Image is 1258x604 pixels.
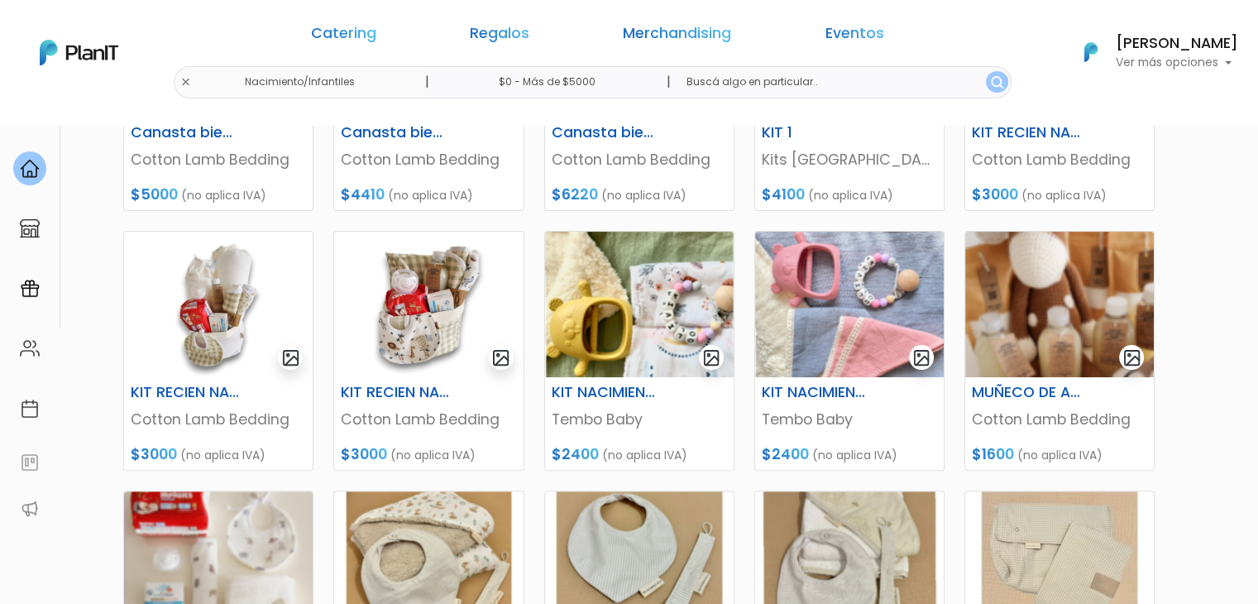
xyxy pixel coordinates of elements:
a: Eventos [825,26,883,46]
a: Merchandising [623,26,731,46]
img: home-e721727adea9d79c4d83392d1f703f7f8bce08238fde08b1acbfd93340b81755.svg [20,159,40,179]
div: PLAN IT Ya probaste PlanitGO? Vas a poder automatizarlas acciones de todo el año. Escribinos para... [43,116,291,220]
span: (no aplica IVA) [602,447,687,463]
span: (no aplica IVA) [1017,447,1103,463]
i: keyboard_arrow_down [256,126,281,151]
h6: [PERSON_NAME] [1116,36,1238,51]
img: PlanIt Logo [40,40,118,65]
img: thumb_Captura_de_pantalla_2025-09-02_171627.png [755,232,944,377]
h6: KIT 1 [752,124,883,141]
h6: Canasta bienvenida 1) [331,124,462,141]
img: close-6986928ebcb1d6c9903e3b54e860dbc4d054630f23adef3a32610726dff6a82b.svg [180,77,191,88]
p: Cotton Lamb Bedding [341,149,516,170]
img: gallery-light [912,348,931,367]
img: PlanIt Logo [1073,34,1109,70]
img: feedback-78b5a0c8f98aac82b08bfc38622c3050aee476f2c9584af64705fc4e61158814.svg [20,453,40,472]
h6: Canasta bienvenida 3) [542,124,672,141]
a: gallery-light KIT NACIMIENTO Tembo Baby $2400 (no aplica IVA) [544,231,734,471]
img: gallery-light [281,348,300,367]
p: Ya probaste PlanitGO? Vas a poder automatizarlas acciones de todo el año. Escribinos para saber más! [58,152,276,207]
img: thumb_2000___2000-Photoroom_-_2025-04-14T133005.886.png [124,232,313,377]
button: PlanIt Logo [PERSON_NAME] Ver más opciones [1063,31,1238,74]
h6: KIT NACIMIENTO [542,384,672,401]
p: | [666,72,670,92]
img: search_button-432b6d5273f82d61273b3651a40e1bd1b912527efae98b1b7a1b2c0702e16a8d.svg [991,76,1003,89]
img: thumb_Captura_de_pantalla_2025-09-02_170641.png [545,232,734,377]
img: thumb_Captura_de_pantalla_2025-05-09_130939.png [965,232,1154,377]
p: Ver más opciones [1116,57,1238,69]
span: $1600 [972,444,1014,464]
h6: MUÑECO DE APEGO [962,384,1093,401]
p: Kits [GEOGRAPHIC_DATA] [762,149,937,170]
p: Tembo Baby [552,409,727,430]
h6: KIT RECIEN NACIDO 3 [331,384,462,401]
a: Regalos [470,26,529,46]
h6: KIT RECIEN NACIDO 2 [121,384,251,401]
span: (no aplica IVA) [388,187,473,204]
img: thumb_2000___2000-Photoroom_-_2025-04-14T132815.074.png [334,232,523,377]
p: Cotton Lamb Bedding [972,409,1147,430]
p: Cotton Lamb Bedding [972,149,1147,170]
h6: Canasta bienvenida 2) [121,124,251,141]
a: gallery-light KIT RECIEN NACIDO 2 Cotton Lamb Bedding $3000 (no aplica IVA) [123,231,313,471]
p: Tembo Baby [762,409,937,430]
span: $4100 [762,185,805,204]
h6: KIT RECIEN NACIDO [962,124,1093,141]
img: campaigns-02234683943229c281be62815700db0a1741e53638e28bf9629b52c665b00959.svg [20,279,40,299]
span: $3000 [341,444,387,464]
img: user_04fe99587a33b9844688ac17b531be2b.png [133,99,166,132]
p: Cotton Lamb Bedding [131,409,306,430]
span: (no aplica IVA) [390,447,476,463]
p: | [424,72,428,92]
i: send [281,248,314,268]
a: gallery-light KIT RECIEN NACIDO 3 Cotton Lamb Bedding $3000 (no aplica IVA) [333,231,524,471]
span: (no aplica IVA) [808,187,893,204]
img: partners-52edf745621dab592f3b2c58e3bca9d71375a7ef29c3b500c9f145b62cc070d4.svg [20,499,40,519]
img: gallery-light [491,348,510,367]
img: gallery-light [1122,348,1141,367]
img: gallery-light [702,348,721,367]
span: $3000 [972,185,1018,204]
img: user_d58e13f531133c46cb30575f4d864daf.jpeg [150,83,183,116]
a: gallery-light KIT NACIMIENTO 2 Tembo Baby $2400 (no aplica IVA) [754,231,945,471]
div: J [43,99,291,132]
img: marketplace-4ceaa7011d94191e9ded77b95e3339b90024bf715f7c57f8cf31f2d8c509eaba.svg [20,218,40,238]
p: Cotton Lamb Bedding [341,409,516,430]
img: calendar-87d922413cdce8b2cf7b7f5f62616a5cf9e4887200fb71536465627b3292af00.svg [20,399,40,419]
input: Buscá algo en particular.. [672,66,1011,98]
a: gallery-light MUÑECO DE APEGO Cotton Lamb Bedding $1600 (no aplica IVA) [964,231,1155,471]
span: $3000 [131,444,177,464]
span: $5000 [131,185,178,204]
p: Cotton Lamb Bedding [131,149,306,170]
span: (no aplica IVA) [181,187,266,204]
span: $2400 [762,444,809,464]
strong: PLAN IT [58,134,106,148]
span: (no aplica IVA) [601,187,686,204]
span: (no aplica IVA) [812,447,897,463]
span: $2400 [552,444,599,464]
h6: KIT NACIMIENTO 2 [752,384,883,401]
p: Cotton Lamb Bedding [552,149,727,170]
span: (no aplica IVA) [180,447,265,463]
a: Catering [311,26,376,46]
span: J [166,99,199,132]
i: insert_emoticon [252,248,281,268]
img: people-662611757002400ad9ed0e3c099ab2801c6687ba6c219adb57efc949bc21e19d.svg [20,338,40,358]
span: $6220 [552,185,598,204]
span: $4410 [341,185,385,204]
span: ¡Escríbenos! [86,252,252,268]
span: (no aplica IVA) [1021,187,1107,204]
